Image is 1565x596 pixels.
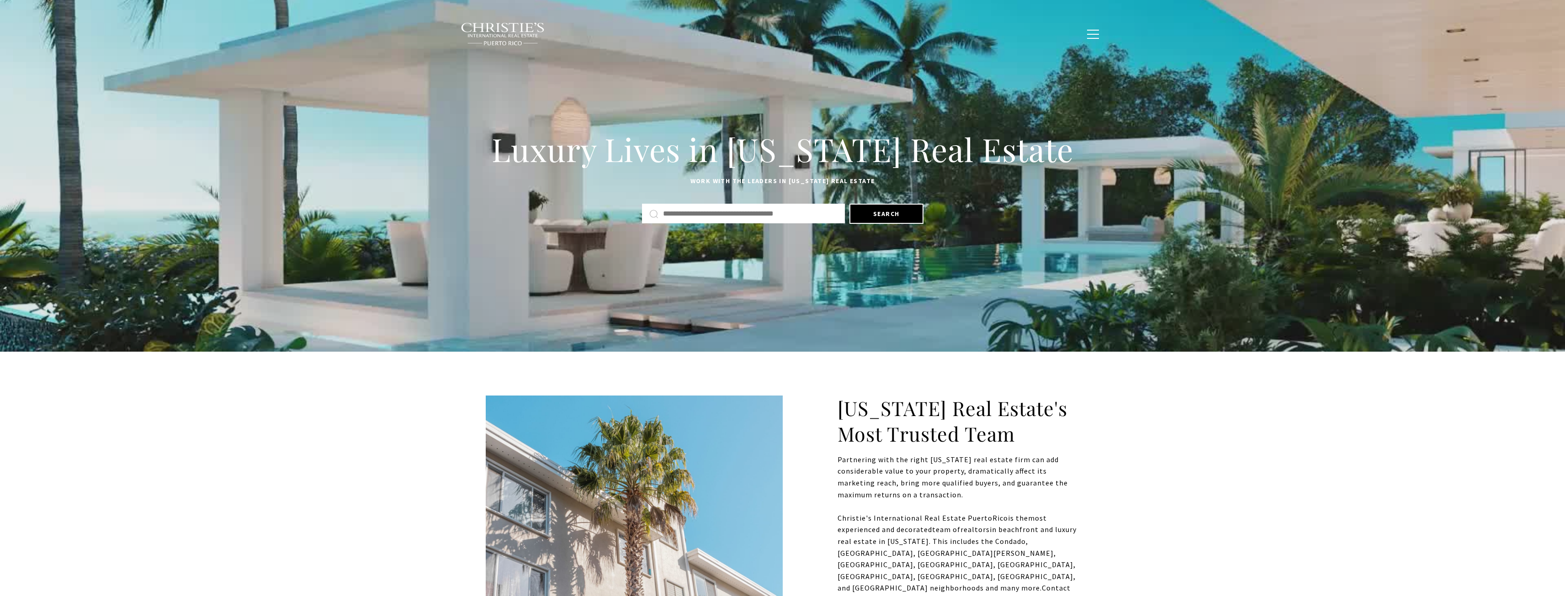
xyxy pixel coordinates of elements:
[486,176,1080,187] p: Work with the leaders in [US_STATE] Real Estate
[838,396,1080,447] h2: [US_STATE] Real Estate's Most Trusted Team
[960,525,990,534] span: realtors
[461,22,546,46] img: Christie's International Real Estate black text logo
[486,129,1080,169] h1: Luxury Lives in [US_STATE] Real Estate
[973,513,992,522] span: uerto
[997,513,1008,522] span: ico
[849,204,923,224] button: Search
